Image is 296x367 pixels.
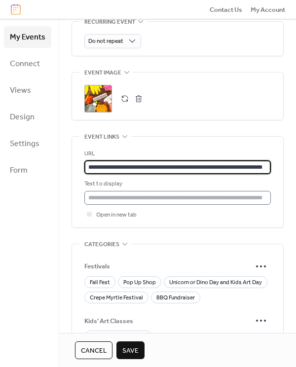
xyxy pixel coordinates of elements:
span: Festivals [84,261,251,271]
span: Design [10,110,35,125]
button: Save [116,341,145,359]
a: Form [4,159,51,181]
span: Event links [84,132,119,142]
a: Contact Us [210,4,242,14]
span: Form [10,163,28,179]
span: BBQ Fundraiser [156,293,195,303]
a: Settings [4,133,51,154]
span: My Account [251,5,285,15]
span: Categories [84,239,119,249]
a: Views [4,79,51,101]
span: Event image [84,68,121,77]
div: Text to display [84,179,269,189]
a: My Account [251,4,285,14]
span: Save [122,346,139,356]
span: Settings [10,136,39,152]
button: Cancel [75,341,112,359]
a: Connect [4,53,51,74]
span: Open in new tab [96,210,137,220]
div: ; [84,85,112,112]
img: logo [11,4,21,15]
div: URL [84,149,269,159]
span: Contact Us [210,5,242,15]
span: with [PERSON_NAME] [90,332,147,342]
span: Pop Up Shop [123,278,156,288]
a: Design [4,106,51,128]
span: Cancel [81,346,107,356]
span: Recurring event [84,17,135,27]
span: Fall Fest [90,278,110,288]
a: My Events [4,26,51,48]
span: My Events [10,30,45,45]
span: Connect [10,56,40,72]
span: Views [10,83,31,99]
span: Do not repeat [88,36,123,47]
span: Kids' Art Classes [84,316,251,326]
span: Unicorn or Dino Day and Kids Art Day [169,278,262,288]
span: Crepe Myrtle Festival [90,293,143,303]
